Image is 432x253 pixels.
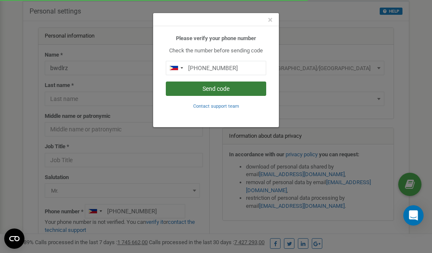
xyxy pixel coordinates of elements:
[193,103,239,109] a: Contact support team
[176,35,256,41] b: Please verify your phone number
[403,205,424,226] div: Open Intercom Messenger
[268,15,273,25] span: ×
[268,16,273,24] button: Close
[166,61,186,75] div: Telephone country code
[166,47,266,55] p: Check the number before sending code
[166,61,266,75] input: 0905 123 4567
[4,229,24,249] button: Open CMP widget
[166,82,266,96] button: Send code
